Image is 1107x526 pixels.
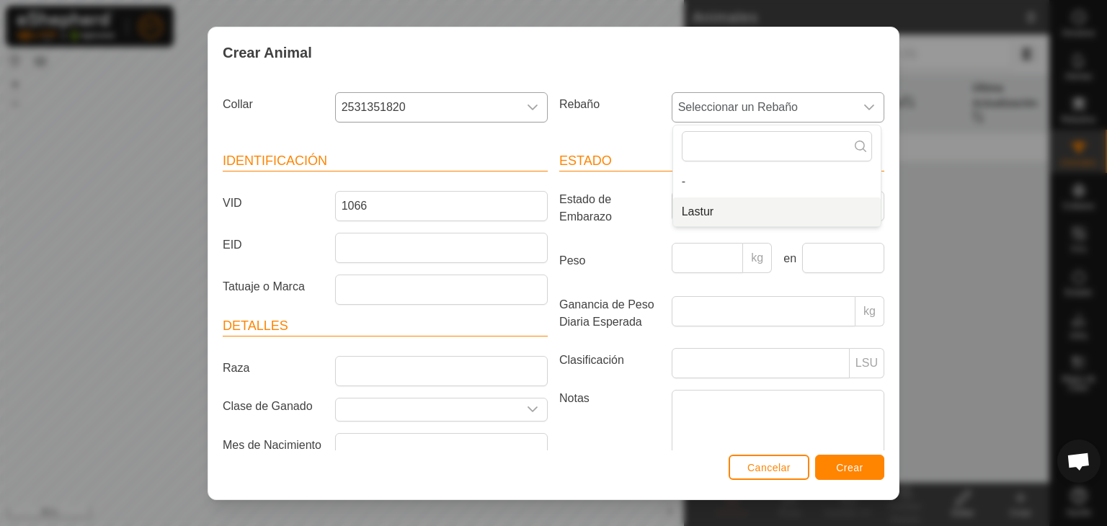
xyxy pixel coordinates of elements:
li: - [673,167,881,196]
button: Cancelar [729,455,809,480]
label: VID [217,191,329,215]
label: Mes de Nacimiento [217,433,329,458]
ul: Option List [673,167,881,226]
label: Clase de Ganado [217,398,329,416]
p-inputgroup-addon: kg [743,243,772,273]
div: dropdown trigger [518,93,547,122]
button: Crear [815,455,884,480]
label: Peso [553,243,666,279]
label: Notas [553,390,666,471]
label: Clasificación [553,348,666,373]
header: Detalles [223,316,548,336]
span: Lastur [682,203,713,220]
div: dropdown trigger [518,398,547,421]
span: Cancelar [747,462,791,473]
label: Raza [217,356,329,380]
header: Identificación [223,151,548,171]
label: en [778,250,796,267]
li: Lastur [673,197,881,226]
div: Chat abierto [1057,440,1101,483]
label: Ganancia de Peso Diaria Esperada [553,296,666,331]
label: Tatuaje o Marca [217,275,329,299]
header: Estado [559,151,884,171]
div: dropdown trigger [855,93,884,122]
label: EID [217,233,329,257]
label: Rebaño [553,92,666,117]
span: Crear Animal [223,42,312,63]
span: Crear [836,462,863,473]
p-inputgroup-addon: kg [855,296,884,326]
label: Collar [217,92,329,117]
span: - [682,173,685,190]
span: 2531351820 [336,93,518,122]
p-inputgroup-addon: LSU [850,348,884,378]
label: Estado de Embarazo [553,191,666,226]
span: Seleccionar un Rebaño [672,93,855,122]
